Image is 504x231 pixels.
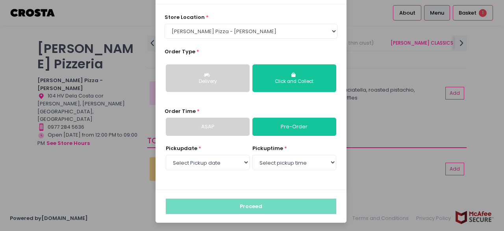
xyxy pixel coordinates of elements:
span: Order Type [165,48,195,55]
div: Click and Collect [258,78,331,85]
a: Pre-Order [252,118,336,136]
span: store location [165,13,205,21]
a: ASAP [166,118,250,136]
span: Order Time [165,107,196,115]
button: Proceed [166,199,336,214]
span: pickup time [252,145,283,152]
div: Delivery [171,78,244,85]
span: Pickup date [166,145,197,152]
